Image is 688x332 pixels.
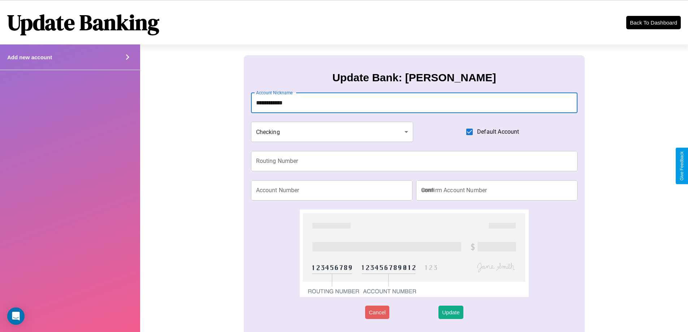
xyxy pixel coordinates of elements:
label: Account Nickname [256,90,293,96]
h3: Update Bank: [PERSON_NAME] [332,72,496,84]
div: Open Intercom Messenger [7,307,25,325]
button: Update [438,306,463,319]
div: Checking [251,122,414,142]
div: Give Feedback [679,151,684,181]
span: Default Account [477,128,519,136]
img: check [300,210,528,297]
h4: Add new account [7,54,52,60]
h1: Update Banking [7,8,159,37]
button: Back To Dashboard [626,16,681,29]
button: Cancel [365,306,389,319]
